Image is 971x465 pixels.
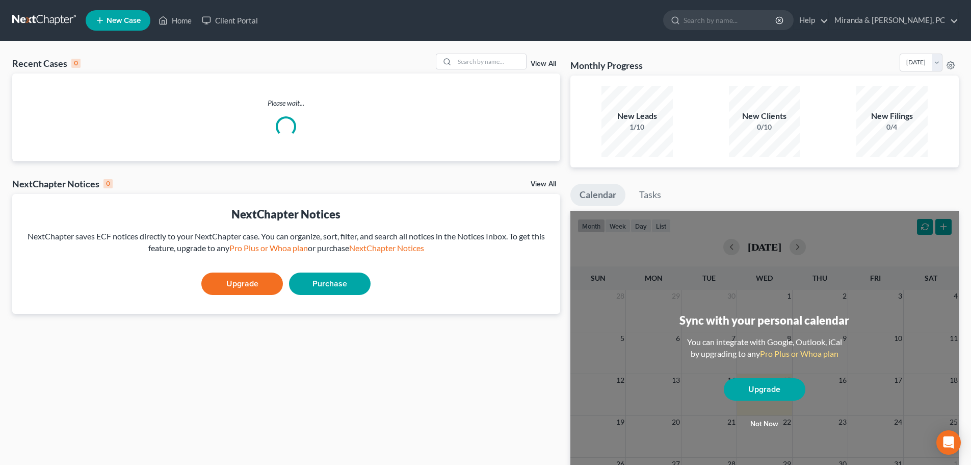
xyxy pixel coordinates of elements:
[229,243,308,253] a: Pro Plus or Whoa plan
[683,336,846,360] div: You can integrate with Google, Outlook, iCal by upgrading to any
[153,11,197,30] a: Home
[724,414,805,434] button: Not now
[570,59,643,71] h3: Monthly Progress
[679,312,849,328] div: Sync with your personal calendar
[601,122,673,132] div: 1/10
[794,11,828,30] a: Help
[201,273,283,295] a: Upgrade
[531,181,556,188] a: View All
[570,184,625,206] a: Calendar
[103,179,113,188] div: 0
[455,54,526,69] input: Search by name...
[531,60,556,67] a: View All
[601,110,673,122] div: New Leads
[684,11,777,30] input: Search by name...
[936,430,961,455] div: Open Intercom Messenger
[20,231,552,254] div: NextChapter saves ECF notices directly to your NextChapter case. You can organize, sort, filter, ...
[20,206,552,222] div: NextChapter Notices
[729,122,800,132] div: 0/10
[724,378,805,401] a: Upgrade
[289,273,371,295] a: Purchase
[12,57,81,69] div: Recent Cases
[829,11,958,30] a: Miranda & [PERSON_NAME], PC
[856,122,928,132] div: 0/4
[107,17,141,25] span: New Case
[12,178,113,190] div: NextChapter Notices
[349,243,424,253] a: NextChapter Notices
[856,110,928,122] div: New Filings
[71,59,81,68] div: 0
[197,11,263,30] a: Client Portal
[630,184,670,206] a: Tasks
[729,110,800,122] div: New Clients
[760,349,838,358] a: Pro Plus or Whoa plan
[12,98,560,108] p: Please wait...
